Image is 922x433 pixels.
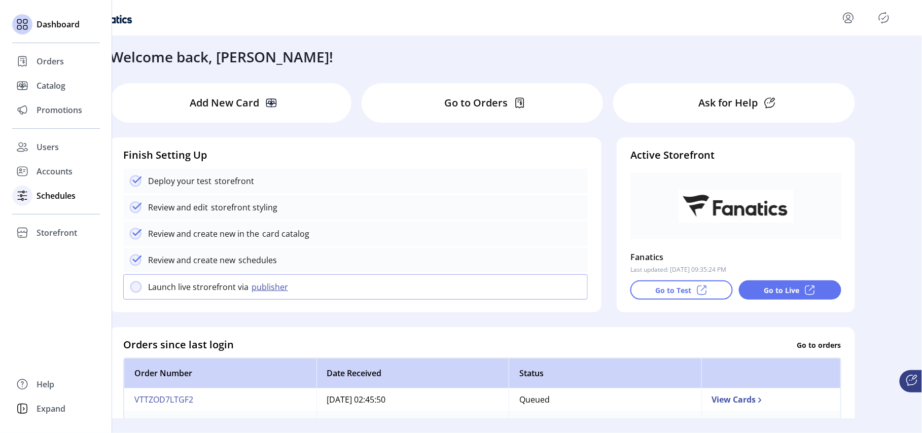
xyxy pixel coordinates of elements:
p: Review and edit [148,201,208,213]
span: Promotions [37,104,82,116]
h4: Finish Setting Up [123,148,588,163]
td: [DATE] 02:45:50 [316,389,509,411]
p: Go to Live [764,285,800,296]
span: Dashboard [37,18,80,30]
span: Help [37,378,54,390]
p: Launch live strorefront via [148,281,249,293]
span: Users [37,141,59,153]
button: menu [840,10,857,26]
span: Catalog [37,80,65,92]
p: Deploy your test [148,175,211,187]
span: Expand [37,403,65,415]
p: card catalog [259,228,309,240]
h4: Orders since last login [123,338,234,353]
p: Fanatics [630,249,664,265]
button: Publisher Panel [876,10,892,26]
p: Add New Card [190,95,259,111]
p: Review and create new in the [148,228,259,240]
p: Go to Test [656,285,692,296]
span: Accounts [37,165,73,177]
p: Go to orders [797,340,841,350]
th: Status [509,358,701,389]
p: storefront [211,175,254,187]
td: VTTZOD7LTGF2 [124,389,316,411]
p: storefront styling [208,201,277,213]
p: Ask for Help [698,95,758,111]
p: Last updated: [DATE] 09:35:24 PM [630,265,726,274]
th: Date Received [316,358,509,389]
span: Orders [37,55,64,67]
button: publisher [249,281,294,293]
h3: Welcome back, [PERSON_NAME]! [110,46,333,67]
span: Storefront [37,227,77,239]
td: Queued [509,389,701,411]
th: Order Number [124,358,316,389]
td: View Cards [701,389,841,411]
h4: Active Storefront [630,148,841,163]
p: Review and create new [148,254,235,266]
p: Go to Orders [444,95,508,111]
p: schedules [235,254,277,266]
span: Schedules [37,190,76,202]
